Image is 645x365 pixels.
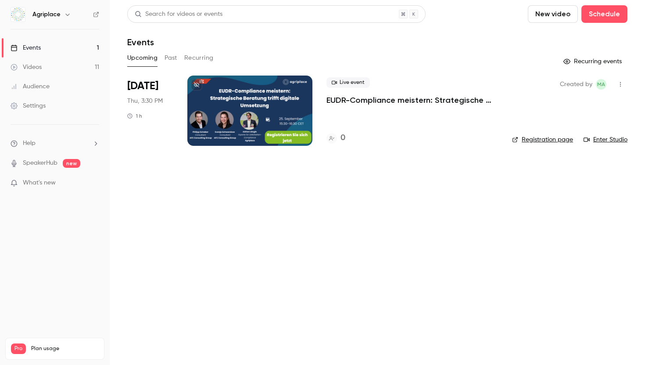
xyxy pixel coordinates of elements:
[596,79,606,90] span: Marketing Agriplace
[11,43,41,52] div: Events
[127,37,154,47] h1: Events
[11,343,26,354] span: Pro
[127,97,163,105] span: Thu, 3:30 PM
[11,139,99,148] li: help-dropdown-opener
[31,345,99,352] span: Plan usage
[11,63,42,72] div: Videos
[127,112,142,119] div: 1 h
[584,135,627,144] a: Enter Studio
[127,51,158,65] button: Upcoming
[581,5,627,23] button: Schedule
[597,79,605,90] span: MA
[127,79,158,93] span: [DATE]
[340,132,345,144] h4: 0
[559,54,627,69] button: Recurring events
[326,132,345,144] a: 0
[127,76,173,146] div: Sep 25 Thu, 3:30 PM (Europe/Amsterdam)
[165,51,177,65] button: Past
[11,101,46,110] div: Settings
[326,77,370,88] span: Live event
[184,51,214,65] button: Recurring
[23,178,56,188] span: What's new
[326,95,498,105] a: EUDR-Compliance meistern: Strategische Beratung trifft digitale Umsetzung
[512,135,573,144] a: Registration page
[63,159,80,168] span: new
[89,179,99,187] iframe: Noticeable Trigger
[23,159,57,168] a: SpeakerHub
[32,10,61,19] h6: Agriplace
[135,10,222,19] div: Search for videos or events
[11,82,50,91] div: Audience
[528,5,578,23] button: New video
[560,79,592,90] span: Created by
[23,139,36,148] span: Help
[11,7,25,22] img: Agriplace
